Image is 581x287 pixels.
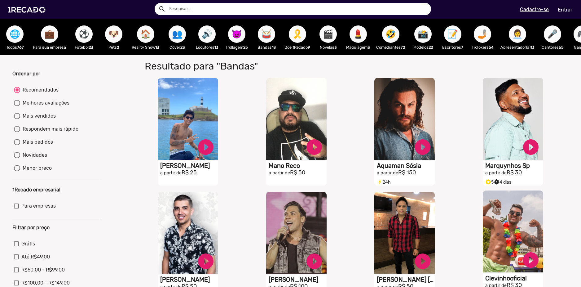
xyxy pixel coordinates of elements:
[165,44,189,50] p: Cover
[75,25,93,43] button: ⚽
[108,25,119,43] span: 🐶
[346,44,370,50] p: Maquiagem
[554,4,576,15] a: Entrar
[140,25,151,43] span: 🏠
[258,25,275,43] button: 🥁
[374,192,435,274] video: S1RECADO vídeos dedicados para fãs e empresas
[164,3,431,15] input: Pesquisar...
[483,191,543,272] video: S1RECADO vídeos dedicados para fãs e empresas
[485,275,543,282] h1: Clevinhooficial
[20,112,56,120] div: Mais vendidos
[12,187,60,193] b: 1Recado empresarial
[228,25,245,43] button: 😈
[6,25,24,43] button: 🌐
[447,25,458,43] span: 📝
[559,45,564,50] b: 65
[198,25,216,43] button: 🔊
[132,44,159,50] p: Reality Show
[485,169,543,176] h2: R$ 30
[382,25,399,43] button: 🤣
[21,253,50,261] span: Até R$49,00
[169,25,186,43] button: 👥
[21,266,65,274] span: R$50,00 - R$99,00
[3,44,27,50] p: Todos
[202,25,212,43] span: 🔊
[334,45,337,50] b: 3
[172,25,183,43] span: 👥
[243,45,248,50] b: 25
[20,86,59,94] div: Recomendados
[21,240,35,248] span: Grátis
[308,45,310,50] b: 9
[269,162,327,169] h1: Mano Reco
[17,45,24,50] b: 767
[79,25,89,43] span: ⚽
[494,179,500,185] small: timer
[105,25,122,43] button: 🐶
[319,25,337,43] button: 🎬
[158,78,218,160] video: S1RECADO vídeos dedicados para fãs e empresas
[10,25,20,43] span: 🌐
[292,25,303,43] span: 🎗️
[418,25,428,43] span: 📸
[489,45,494,50] b: 54
[477,25,488,43] span: 🤳🏼
[377,170,398,176] small: a partir de
[305,138,324,156] a: play_circle_filled
[41,25,58,43] button: 💼
[158,5,166,13] mat-icon: Example home icon
[102,44,125,50] p: Pets
[353,25,363,43] span: 💄
[474,25,491,43] button: 🤳🏼
[376,44,405,50] p: Comediantes
[196,252,215,271] a: play_circle_filled
[195,44,219,50] p: Locutores
[471,44,494,50] p: TikTokers
[520,7,549,12] u: Cadastre-se
[272,45,276,50] b: 18
[368,45,370,50] b: 3
[20,99,69,107] div: Melhores avaliações
[33,44,66,50] p: Para sua empresa
[21,202,56,210] span: Para empresas
[266,78,327,160] video: S1RECADO vídeos dedicados para fãs e empresas
[140,60,420,72] h1: Resultado para "Bandas"
[20,164,52,172] div: Menor preco
[512,25,523,43] span: 👩‍💼
[261,25,272,43] span: 🥁
[44,25,55,43] span: 💼
[12,225,50,231] b: Filtrar por preço
[21,279,70,287] span: R$100,00 - R$149,00
[155,45,159,50] b: 13
[231,25,242,43] span: 😈
[305,252,324,271] a: play_circle_filled
[269,276,327,283] h1: [PERSON_NAME]
[414,25,432,43] button: 📸
[377,177,383,185] i: bolt
[160,162,218,169] h1: [PERSON_NAME]
[485,162,543,169] h1: Marquynhos Sp
[160,169,218,176] h2: R$ 25
[196,138,215,156] a: play_circle_filled
[444,25,461,43] button: 📝
[494,177,500,185] i: timer
[413,252,432,271] a: play_circle_filled
[530,45,535,50] b: 13
[485,177,491,185] i: Selo super talento
[377,179,383,185] small: bolt
[289,25,306,43] button: 🎗️
[494,180,511,185] span: 4 dias
[20,138,53,146] div: Mais pedidos
[350,25,367,43] button: 💄
[522,251,540,269] a: play_circle_filled
[158,192,218,274] video: S1RECADO vídeos dedicados para fãs e empresas
[541,44,564,50] p: Cantores
[485,170,507,176] small: a partir de
[160,170,182,176] small: a partir de
[500,44,535,50] p: Apresentador(a)
[547,25,558,43] span: 🎤
[441,44,464,50] p: Escritores
[522,138,540,156] a: play_circle_filled
[214,45,218,50] b: 13
[20,151,47,159] div: Novidades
